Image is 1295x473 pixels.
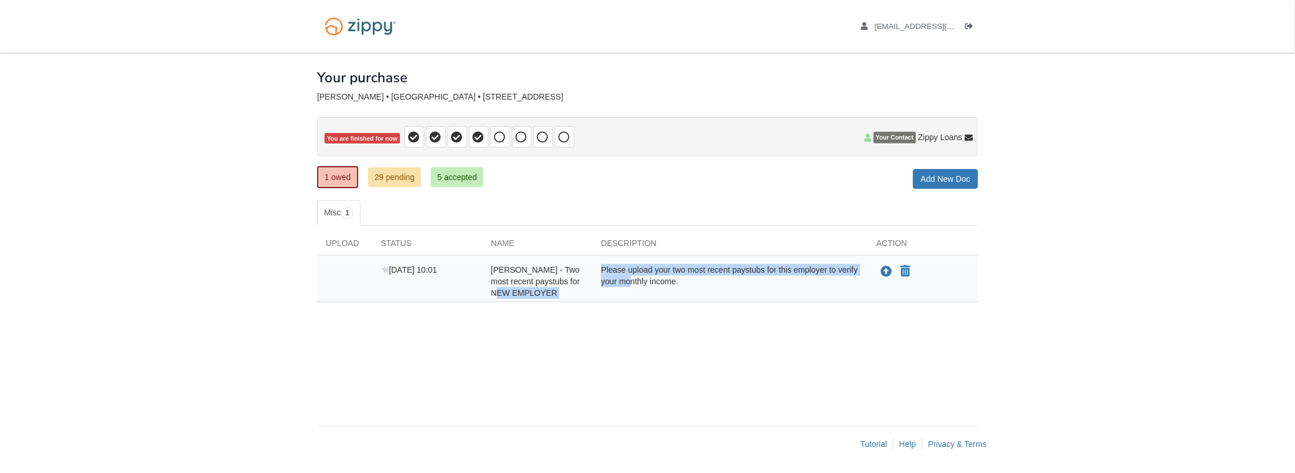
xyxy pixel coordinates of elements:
a: Privacy & Terms [928,439,987,449]
button: Declare Samuel Leonard - Two most recent paystubs for NEW EMPLOYER not applicable [899,265,911,278]
div: [PERSON_NAME] • [GEOGRAPHIC_DATA] • [STREET_ADDRESS] [317,92,978,102]
div: Please upload your two most recent paystubs for this employer to verify your monthly income. [592,264,868,299]
a: 1 owed [317,166,358,188]
span: [DATE] 10:01 [381,265,437,274]
div: Name [482,237,592,255]
button: Upload Samuel Leonard - Two most recent paystubs for NEW EMPLOYER [879,264,893,279]
a: Misc [317,200,361,226]
div: Status [372,237,482,255]
h1: Your purchase [317,70,408,85]
span: [PERSON_NAME] - Two most recent paystubs for NEW EMPLOYER [491,265,580,298]
div: Action [868,237,978,255]
span: sbcrossette@gmail.com [875,22,1007,31]
img: Logo [317,12,403,41]
div: Upload [317,237,372,255]
a: 5 accepted [431,167,483,187]
a: 29 pending [368,167,421,187]
div: Description [592,237,868,255]
a: edit profile [861,22,1007,34]
a: Add New Doc [913,169,978,189]
a: Tutorial [860,439,887,449]
span: 1 [341,207,354,219]
span: You are finished for now [325,133,400,144]
span: Your Contact [874,132,916,144]
a: Log out [965,22,978,34]
span: Zippy Loans [918,132,962,144]
a: Help [899,439,916,449]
